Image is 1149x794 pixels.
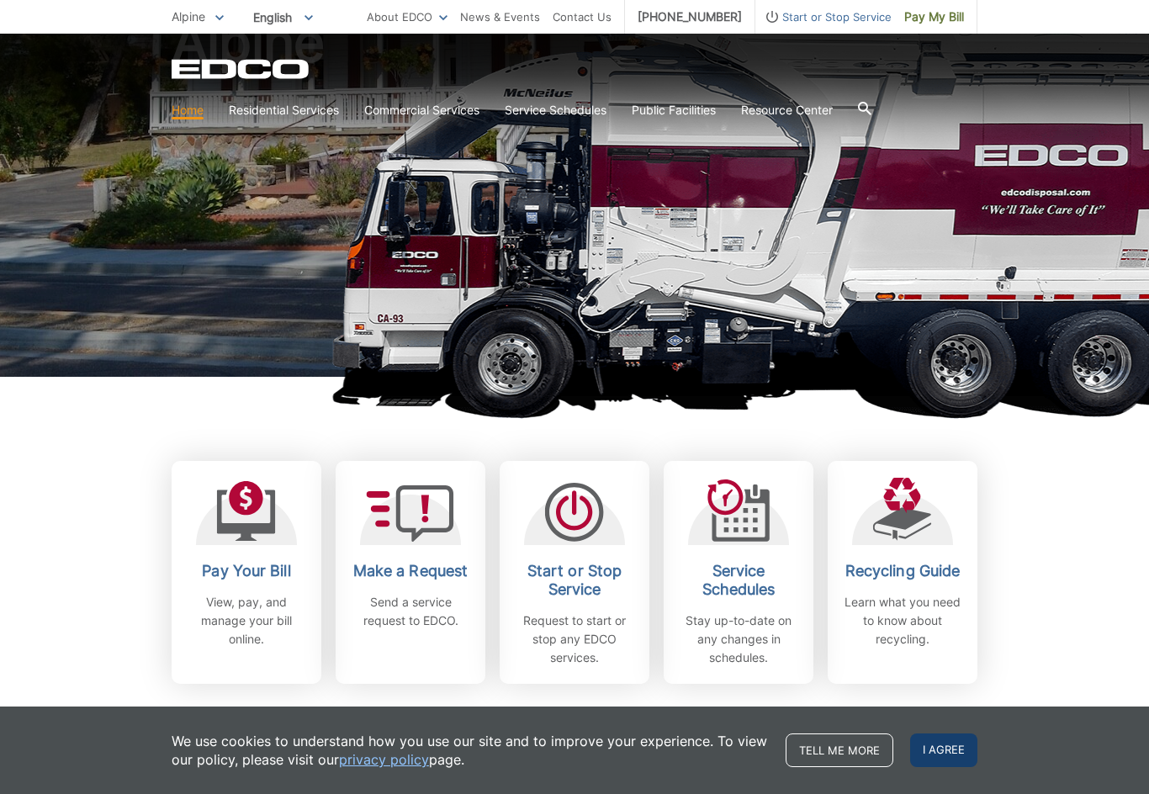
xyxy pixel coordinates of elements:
a: Residential Services [229,101,339,119]
h1: Alpine [172,15,977,384]
a: Contact Us [553,8,612,26]
a: Resource Center [741,101,833,119]
h2: Recycling Guide [840,562,965,580]
a: Public Facilities [632,101,716,119]
a: Home [172,101,204,119]
span: Alpine [172,9,205,24]
a: EDCD logo. Return to the homepage. [172,59,311,79]
a: Recycling Guide Learn what you need to know about recycling. [828,461,977,684]
p: Learn what you need to know about recycling. [840,593,965,648]
a: Tell me more [786,733,893,767]
span: English [241,3,326,31]
h2: Start or Stop Service [512,562,637,599]
p: Stay up-to-date on any changes in schedules. [676,611,801,667]
a: Make a Request Send a service request to EDCO. [336,461,485,684]
a: privacy policy [339,750,429,769]
h2: Service Schedules [676,562,801,599]
a: About EDCO [367,8,447,26]
p: View, pay, and manage your bill online. [184,593,309,648]
a: Service Schedules [505,101,606,119]
span: Pay My Bill [904,8,964,26]
a: Service Schedules Stay up-to-date on any changes in schedules. [664,461,813,684]
a: News & Events [460,8,540,26]
p: Send a service request to EDCO. [348,593,473,630]
a: Pay Your Bill View, pay, and manage your bill online. [172,461,321,684]
h2: Make a Request [348,562,473,580]
span: I agree [910,733,977,767]
a: Commercial Services [364,101,479,119]
p: Request to start or stop any EDCO services. [512,611,637,667]
h2: Pay Your Bill [184,562,309,580]
p: We use cookies to understand how you use our site and to improve your experience. To view our pol... [172,732,769,769]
